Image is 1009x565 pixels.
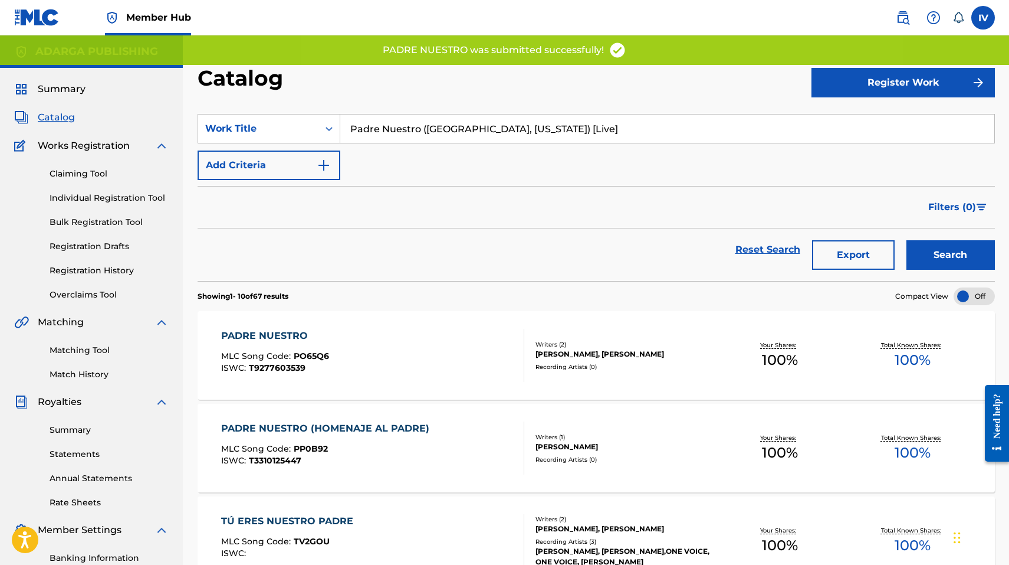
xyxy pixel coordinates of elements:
[294,351,329,361] span: PO65Q6
[38,395,81,409] span: Royalties
[50,168,169,180] a: Claiming Tool
[895,535,931,556] span: 100 %
[895,350,931,371] span: 100 %
[38,139,130,153] span: Works Registration
[198,114,995,281] form: Search Form
[535,349,714,360] div: [PERSON_NAME], [PERSON_NAME]
[762,442,798,463] span: 100 %
[922,6,945,30] div: Help
[383,43,604,57] p: PADRE NUESTRO was submitted successfully!
[954,520,961,556] div: Arrastrar
[952,12,964,24] div: Notifications
[14,523,28,537] img: Member Settings
[249,455,301,466] span: T3310125447
[762,535,798,556] span: 100 %
[896,11,910,25] img: search
[38,82,86,96] span: Summary
[50,264,169,277] a: Registration History
[155,139,169,153] img: expand
[155,523,169,537] img: expand
[950,508,1009,565] div: Widget de chat
[50,368,169,381] a: Match History
[928,200,976,214] span: Filters ( 0 )
[221,455,249,466] span: ISWC :
[50,497,169,509] a: Rate Sheets
[38,110,75,125] span: Catalog
[14,315,29,329] img: Matching
[50,552,169,564] a: Banking Information
[535,455,714,464] div: Recording Artists ( 0 )
[38,523,121,537] span: Member Settings
[50,472,169,485] a: Annual Statements
[535,524,714,534] div: [PERSON_NAME], [PERSON_NAME]
[976,375,1009,471] iframe: Resource Center
[895,442,931,463] span: 100 %
[14,9,60,26] img: MLC Logo
[155,315,169,329] img: expand
[50,424,169,436] a: Summary
[50,240,169,253] a: Registration Drafts
[317,158,331,172] img: 9d2ae6d4665cec9f34b9.svg
[971,6,995,30] div: User Menu
[221,536,294,547] span: MLC Song Code :
[198,311,995,400] a: PADRE NUESTROMLC Song Code:PO65Q6ISWC:T9277603539Writers (2)[PERSON_NAME], [PERSON_NAME]Recording...
[38,315,84,329] span: Matching
[14,110,75,125] a: CatalogCatalog
[221,362,249,373] span: ISWC :
[198,151,340,180] button: Add Criteria
[881,526,944,535] p: Total Known Shares:
[249,362,305,373] span: T9277603539
[221,329,329,343] div: PADRE NUESTRO
[977,204,987,211] img: filter
[294,536,330,547] span: TV2GOU
[760,433,799,442] p: Your Shares:
[535,537,714,546] div: Recording Artists ( 3 )
[921,192,995,222] button: Filters (0)
[14,82,28,96] img: Summary
[535,433,714,442] div: Writers ( 1 )
[762,350,798,371] span: 100 %
[14,110,28,125] img: Catalog
[14,139,29,153] img: Works Registration
[895,291,948,302] span: Compact View
[881,433,944,442] p: Total Known Shares:
[760,341,799,350] p: Your Shares:
[221,514,359,528] div: TÚ ERES NUESTRO PADRE
[906,240,995,270] button: Search
[535,442,714,452] div: [PERSON_NAME]
[535,340,714,349] div: Writers ( 2 )
[14,82,86,96] a: SummarySummary
[198,291,288,302] p: Showing 1 - 10 of 67 results
[294,443,328,454] span: PP0B92
[50,289,169,301] a: Overclaims Tool
[729,237,806,263] a: Reset Search
[14,395,28,409] img: Royalties
[535,515,714,524] div: Writers ( 2 )
[971,76,985,90] img: f7272a7cc735f4ea7f67.svg
[221,351,294,361] span: MLC Song Code :
[609,41,626,59] img: access
[198,404,995,492] a: PADRE NUESTRO (HOMENAJE AL PADRE)MLC Song Code:PP0B92ISWC:T3310125447Writers (1)[PERSON_NAME]Reco...
[50,344,169,357] a: Matching Tool
[105,11,119,25] img: Top Rightsholder
[760,526,799,535] p: Your Shares:
[812,240,895,270] button: Export
[221,422,435,436] div: PADRE NUESTRO (HOMENAJE AL PADRE)
[50,216,169,228] a: Bulk Registration Tool
[881,341,944,350] p: Total Known Shares:
[50,192,169,204] a: Individual Registration Tool
[221,443,294,454] span: MLC Song Code :
[535,362,714,371] div: Recording Artists ( 0 )
[891,6,915,30] a: Public Search
[155,395,169,409] img: expand
[221,548,249,559] span: ISWC :
[950,508,1009,565] iframe: Chat Widget
[198,65,289,92] h2: Catalog
[126,11,191,24] span: Member Hub
[50,448,169,461] a: Statements
[811,68,995,97] button: Register Work
[205,122,311,136] div: Work Title
[926,11,941,25] img: help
